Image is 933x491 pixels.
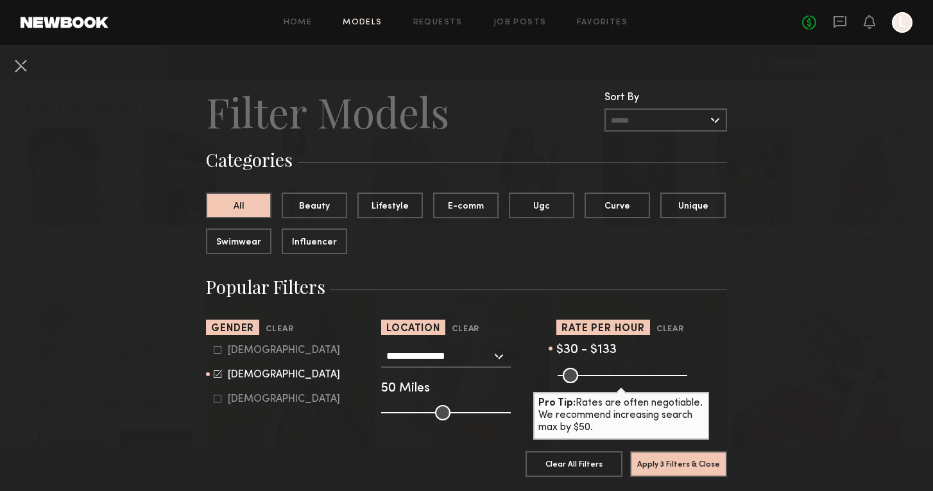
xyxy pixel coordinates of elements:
[493,19,547,27] a: Job Posts
[228,371,340,379] div: [DEMOGRAPHIC_DATA]
[452,322,479,337] button: Clear
[357,193,423,218] button: Lifestyle
[509,193,574,218] button: Ugc
[206,193,271,218] button: All
[10,55,31,76] button: Cancel
[282,193,347,218] button: Beauty
[585,193,650,218] button: Curve
[266,322,293,337] button: Clear
[892,12,912,33] a: L
[386,324,440,334] span: Location
[211,324,254,334] span: Gender
[381,383,552,395] div: 50 Miles
[656,322,684,337] button: Clear
[604,92,727,103] div: Sort By
[533,392,709,440] div: Rates are often negotiable. We recommend increasing search max by $50.
[10,55,31,78] common-close-button: Cancel
[526,451,622,477] button: Clear All Filters
[206,228,271,254] button: Swimwear
[660,193,726,218] button: Unique
[206,86,449,137] h2: Filter Models
[206,148,727,172] h3: Categories
[577,19,628,27] a: Favorites
[561,324,645,334] span: Rate per Hour
[206,275,727,299] h3: Popular Filters
[538,399,576,408] b: Pro Tip:
[343,19,382,27] a: Models
[228,347,340,354] div: [DEMOGRAPHIC_DATA]
[284,19,312,27] a: Home
[556,344,617,356] span: $30 - $133
[630,451,727,477] button: Apply 3 Filters & Close
[433,193,499,218] button: E-comm
[413,19,463,27] a: Requests
[282,228,347,254] button: Influencer
[228,395,340,403] div: [DEMOGRAPHIC_DATA]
